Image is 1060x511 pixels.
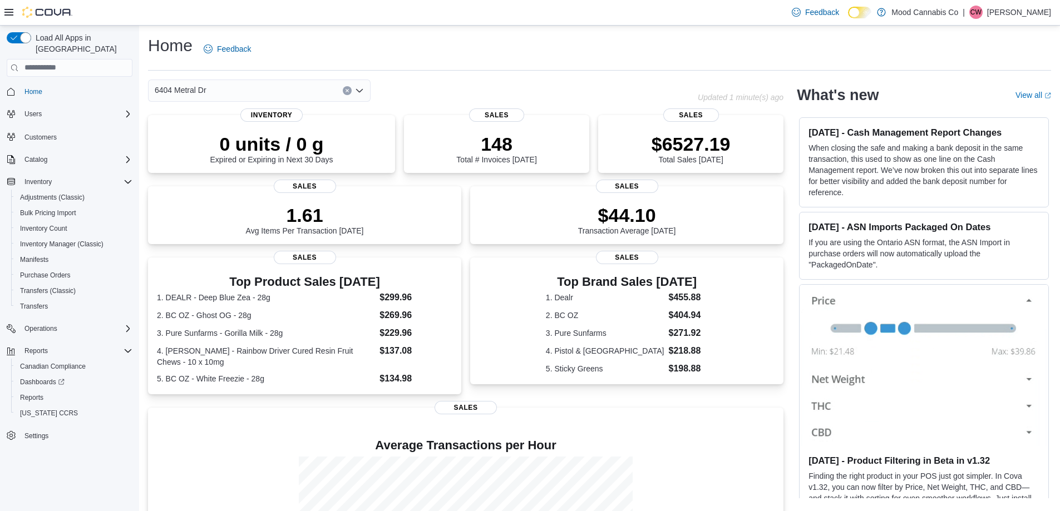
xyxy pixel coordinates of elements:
[16,206,81,220] a: Bulk Pricing Import
[11,236,137,252] button: Inventory Manager (Classic)
[274,251,336,264] span: Sales
[343,86,352,95] button: Clear input
[217,43,251,54] span: Feedback
[20,344,132,358] span: Reports
[22,7,72,18] img: Cova
[16,300,52,313] a: Transfers
[546,292,664,303] dt: 1. Dealr
[20,255,48,264] span: Manifests
[20,378,65,386] span: Dashboards
[808,221,1039,232] h3: [DATE] - ASN Imports Packaged On Dates
[24,346,48,355] span: Reports
[808,237,1039,270] p: If you are using the Ontario ASN format, the ASN Import in purchase orders will now automatically...
[157,328,375,339] dt: 3. Pure Sunfarms - Gorilla Milk - 28g
[379,291,452,304] dd: $299.96
[797,86,879,104] h2: What's new
[157,439,775,452] h4: Average Transactions per Hour
[16,269,132,282] span: Purchase Orders
[20,193,85,202] span: Adjustments (Classic)
[16,391,48,404] a: Reports
[379,344,452,358] dd: $137.08
[199,38,255,60] a: Feedback
[435,401,497,414] span: Sales
[20,271,71,280] span: Purchase Orders
[210,133,333,164] div: Expired or Expiring in Next 30 Days
[157,345,375,368] dt: 4. [PERSON_NAME] - Rainbow Driver Cured Resin Fruit Chews - 10 x 10mg
[16,375,69,389] a: Dashboards
[20,429,53,443] a: Settings
[16,284,80,297] a: Transfers (Classic)
[240,108,303,122] span: Inventory
[379,326,452,340] dd: $229.96
[16,360,90,373] a: Canadian Compliance
[24,133,57,142] span: Customers
[596,180,658,193] span: Sales
[456,133,536,164] div: Total # Invoices [DATE]
[24,110,42,118] span: Users
[16,206,132,220] span: Bulk Pricing Import
[355,86,364,95] button: Open list of options
[155,83,206,97] span: 6404 Metral Dr
[848,7,871,18] input: Dark Mode
[11,405,137,421] button: [US_STATE] CCRS
[2,321,137,336] button: Operations
[16,222,132,235] span: Inventory Count
[668,291,708,304] dd: $455.88
[808,142,1039,198] p: When closing the safe and making a bank deposit in the same transaction, this used to show as one...
[274,180,336,193] span: Sales
[20,302,48,311] span: Transfers
[808,455,1039,466] h3: [DATE] - Product Filtering in Beta in v1.32
[11,190,137,205] button: Adjustments (Classic)
[20,131,61,144] a: Customers
[16,284,132,297] span: Transfers (Classic)
[11,390,137,405] button: Reports
[20,153,132,166] span: Catalog
[157,292,375,303] dt: 1. DEALR - Deep Blue Zea - 28g
[808,127,1039,138] h3: [DATE] - Cash Management Report Changes
[963,6,965,19] p: |
[456,133,536,155] p: 148
[11,267,137,283] button: Purchase Orders
[11,374,137,390] a: Dashboards
[668,344,708,358] dd: $218.88
[157,373,375,384] dt: 5. BC OZ - White Freezie - 28g
[20,85,47,98] a: Home
[20,362,86,371] span: Canadian Compliance
[546,328,664,339] dt: 3. Pure Sunfarms
[20,209,76,217] span: Bulk Pricing Import
[148,34,193,57] h1: Home
[969,6,983,19] div: Cory Waldron
[787,1,844,23] a: Feedback
[652,133,731,164] div: Total Sales [DATE]
[578,204,676,235] div: Transaction Average [DATE]
[891,6,958,19] p: Mood Cannabis Co
[20,240,103,249] span: Inventory Manager (Classic)
[20,409,78,418] span: [US_STATE] CCRS
[31,32,132,54] span: Load All Apps in [GEOGRAPHIC_DATA]
[16,406,132,420] span: Washington CCRS
[379,372,452,385] dd: $134.98
[2,152,137,167] button: Catalog
[7,79,132,473] nav: Complex example
[663,108,719,122] span: Sales
[20,429,132,443] span: Settings
[546,275,708,289] h3: Top Brand Sales [DATE]
[11,221,137,236] button: Inventory Count
[578,204,676,226] p: $44.10
[546,345,664,356] dt: 4. Pistol & [GEOGRAPHIC_DATA]
[24,177,52,186] span: Inventory
[246,204,364,226] p: 1.61
[24,324,57,333] span: Operations
[16,237,108,251] a: Inventory Manager (Classic)
[210,133,333,155] p: 0 units / 0 g
[16,269,75,282] a: Purchase Orders
[20,107,132,121] span: Users
[20,175,132,188] span: Inventory
[2,106,137,122] button: Users
[16,375,132,389] span: Dashboards
[596,251,658,264] span: Sales
[1044,92,1051,99] svg: External link
[11,252,137,267] button: Manifests
[16,237,132,251] span: Inventory Manager (Classic)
